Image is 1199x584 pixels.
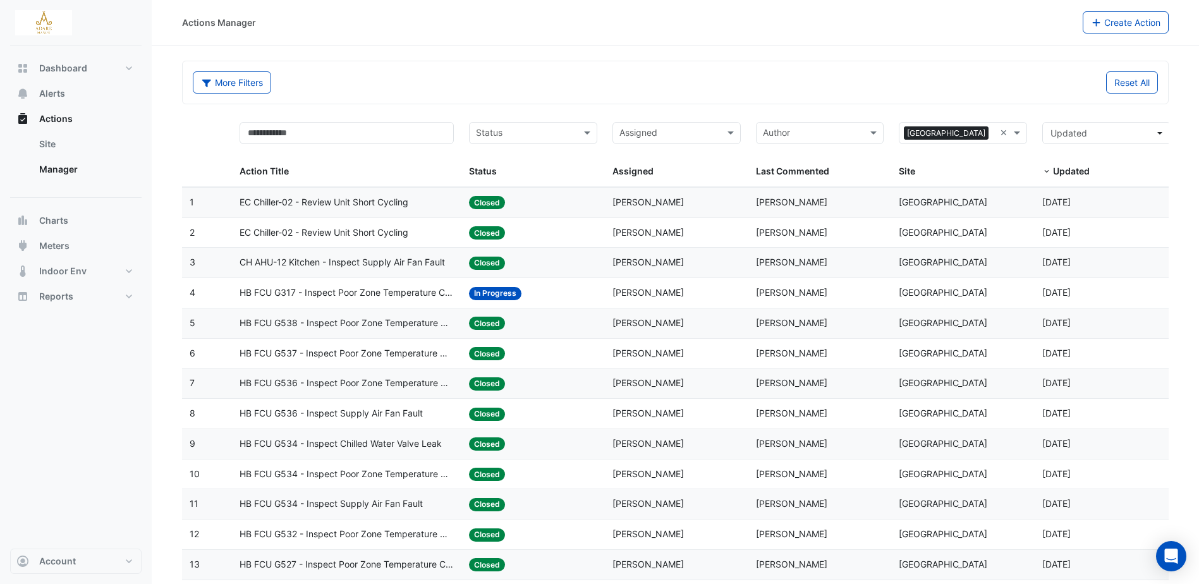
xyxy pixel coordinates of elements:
[10,259,142,284] button: Indoor Env
[240,467,454,482] span: HB FCU G534 - Inspect Poor Zone Temperature Control
[16,240,29,252] app-icon: Meters
[190,257,195,267] span: 3
[190,559,200,569] span: 13
[612,348,684,358] span: [PERSON_NAME]
[469,528,505,542] span: Closed
[899,528,987,539] span: [GEOGRAPHIC_DATA]
[15,10,72,35] img: Company Logo
[190,348,195,358] span: 6
[1042,498,1071,509] span: 2025-09-10T16:22:16.666
[756,468,827,479] span: [PERSON_NAME]
[16,214,29,227] app-icon: Charts
[1042,197,1071,207] span: 2025-09-15T09:58:32.431
[612,528,684,539] span: [PERSON_NAME]
[899,317,987,328] span: [GEOGRAPHIC_DATA]
[240,527,454,542] span: HB FCU G532 - Inspect Poor Zone Temperature Control
[1042,377,1071,388] span: 2025-09-10T16:23:08.239
[756,438,827,449] span: [PERSON_NAME]
[1042,257,1071,267] span: 2025-09-12T11:44:28.097
[193,71,271,94] button: More Filters
[39,113,73,125] span: Actions
[190,498,198,509] span: 11
[190,377,195,388] span: 7
[756,317,827,328] span: [PERSON_NAME]
[612,559,684,569] span: [PERSON_NAME]
[469,377,505,391] span: Closed
[612,408,684,418] span: [PERSON_NAME]
[39,214,68,227] span: Charts
[240,226,408,240] span: EC Chiller-02 - Review Unit Short Cycling
[10,208,142,233] button: Charts
[469,196,505,209] span: Closed
[190,468,200,479] span: 10
[190,317,195,328] span: 5
[16,62,29,75] app-icon: Dashboard
[756,528,827,539] span: [PERSON_NAME]
[899,257,987,267] span: [GEOGRAPHIC_DATA]
[469,558,505,571] span: Closed
[756,257,827,267] span: [PERSON_NAME]
[10,549,142,574] button: Account
[240,557,454,572] span: HB FCU G527 - Inspect Poor Zone Temperature Control
[756,166,829,176] span: Last Commented
[240,406,423,421] span: HB FCU G536 - Inspect Supply Air Fan Fault
[1042,348,1071,358] span: 2025-09-10T16:23:31.359
[612,438,684,449] span: [PERSON_NAME]
[756,348,827,358] span: [PERSON_NAME]
[16,87,29,100] app-icon: Alerts
[469,498,505,511] span: Closed
[29,157,142,182] a: Manager
[10,131,142,187] div: Actions
[612,377,684,388] span: [PERSON_NAME]
[240,437,442,451] span: HB FCU G534 - Inspect Chilled Water Valve Leak
[1083,11,1169,33] button: Create Action
[612,166,654,176] span: Assigned
[10,81,142,106] button: Alerts
[904,126,989,140] span: [GEOGRAPHIC_DATA]
[1042,408,1071,418] span: 2025-09-10T16:23:01.146
[39,87,65,100] span: Alerts
[612,227,684,238] span: [PERSON_NAME]
[190,408,195,418] span: 8
[469,408,505,421] span: Closed
[612,317,684,328] span: [PERSON_NAME]
[39,555,76,568] span: Account
[16,113,29,125] app-icon: Actions
[1106,71,1158,94] button: Reset All
[182,16,256,29] div: Actions Manager
[756,197,827,207] span: [PERSON_NAME]
[612,257,684,267] span: [PERSON_NAME]
[756,559,827,569] span: [PERSON_NAME]
[240,286,454,300] span: HB FCU G317 - Inspect Poor Zone Temperature Control
[469,317,505,330] span: Closed
[29,131,142,157] a: Site
[899,438,987,449] span: [GEOGRAPHIC_DATA]
[240,166,289,176] span: Action Title
[1042,122,1171,144] button: Updated
[16,265,29,277] app-icon: Indoor Env
[899,498,987,509] span: [GEOGRAPHIC_DATA]
[240,316,454,331] span: HB FCU G538 - Inspect Poor Zone Temperature Control
[612,468,684,479] span: [PERSON_NAME]
[756,498,827,509] span: [PERSON_NAME]
[39,62,87,75] span: Dashboard
[39,240,70,252] span: Meters
[39,265,87,277] span: Indoor Env
[10,284,142,309] button: Reports
[1042,287,1071,298] span: 2025-09-12T11:37:43.988
[190,227,195,238] span: 2
[240,195,408,210] span: EC Chiller-02 - Review Unit Short Cycling
[1156,541,1186,571] div: Open Intercom Messenger
[1042,227,1071,238] span: 2025-09-15T09:57:58.519
[1042,468,1071,479] span: 2025-09-10T16:22:25.136
[190,528,199,539] span: 12
[899,287,987,298] span: [GEOGRAPHIC_DATA]
[10,106,142,131] button: Actions
[612,287,684,298] span: [PERSON_NAME]
[469,166,497,176] span: Status
[899,559,987,569] span: [GEOGRAPHIC_DATA]
[16,290,29,303] app-icon: Reports
[1000,126,1011,140] span: Clear
[1042,559,1071,569] span: 2025-09-10T16:20:33.389
[1042,528,1071,539] span: 2025-09-10T16:21:22.177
